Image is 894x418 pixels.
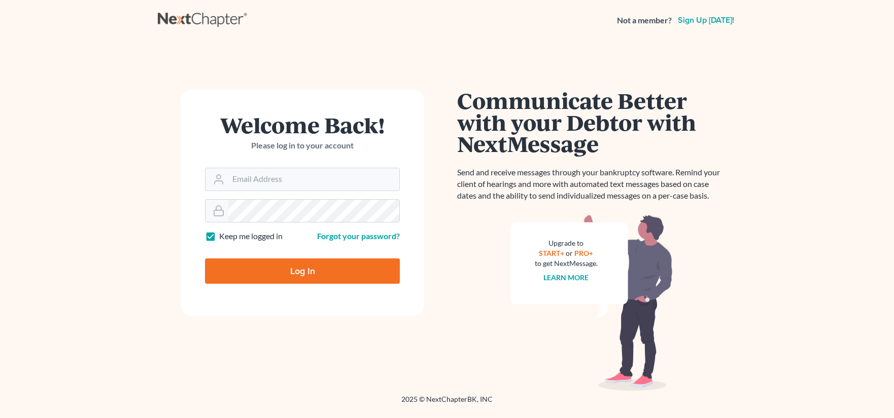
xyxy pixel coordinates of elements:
p: Please log in to your account [205,140,400,151]
div: to get NextMessage. [535,258,598,269]
h1: Communicate Better with your Debtor with NextMessage [457,90,726,155]
a: START+ [539,249,565,257]
a: Sign up [DATE]! [676,16,736,24]
label: Keep me logged in [219,231,283,242]
h1: Welcome Back! [205,114,400,136]
span: or [566,249,573,257]
a: Learn more [544,273,589,282]
div: Upgrade to [535,238,598,248]
div: 2025 © NextChapterBK, INC [158,394,736,412]
a: Forgot your password? [317,231,400,241]
input: Email Address [228,168,399,191]
a: PRO+ [575,249,594,257]
input: Log In [205,258,400,284]
p: Send and receive messages through your bankruptcy software. Remind your client of hearings and mo... [457,167,726,202]
strong: Not a member? [617,15,672,26]
img: nextmessage_bg-59042aed3d76b12b5cd301f8e5b87938c9018125f34e5fa2b7a6b67550977c72.svg [510,214,673,391]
